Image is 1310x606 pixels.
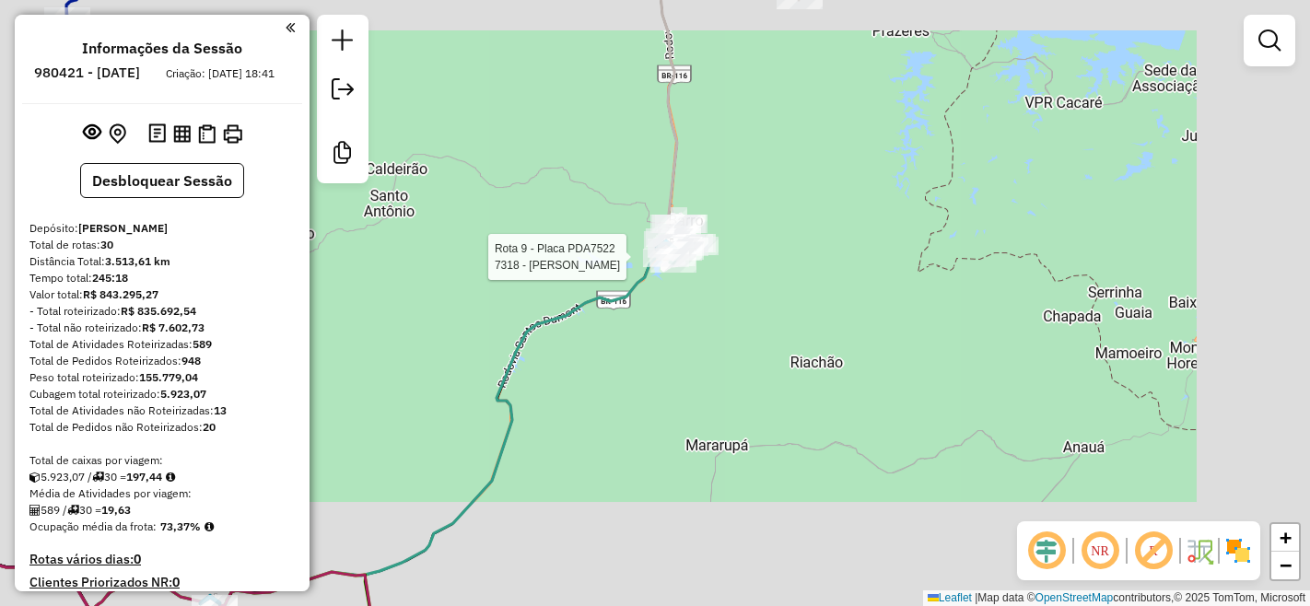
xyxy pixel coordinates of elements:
div: Total de Atividades Roteirizadas: [29,336,295,353]
strong: R$ 7.602,73 [142,320,205,334]
strong: 19,63 [101,503,131,517]
div: 589 / 30 = [29,502,295,519]
a: Clique aqui para minimizar o painel [286,17,295,38]
button: Centralizar mapa no depósito ou ponto de apoio [105,120,130,148]
span: Ocupação média da frota: [29,519,157,533]
span: Ocultar deslocamento [1024,529,1069,573]
strong: 5.923,07 [160,387,206,401]
i: Total de rotas [92,472,104,483]
a: Zoom out [1271,552,1299,579]
h4: Informações da Sessão [82,40,242,57]
div: 5.923,07 / 30 = [29,469,295,485]
strong: 30 [100,238,113,251]
a: Exportar sessão [324,71,361,112]
button: Imprimir Rotas [219,121,246,147]
div: Tempo total: [29,270,295,286]
a: OpenStreetMap [1035,591,1114,604]
h4: Clientes Priorizados NR: [29,575,295,590]
a: Nova sessão e pesquisa [324,22,361,64]
div: - Total não roteirizado: [29,320,295,336]
strong: 73,37% [160,519,201,533]
i: Total de Atividades [29,505,41,516]
em: Média calculada utilizando a maior ocupação (%Peso ou %Cubagem) de cada rota da sessão. Rotas cro... [205,521,214,532]
a: Exibir filtros [1251,22,1288,59]
div: Distância Total: [29,253,295,270]
img: PA BARRO [654,238,678,262]
strong: [PERSON_NAME] [78,221,168,235]
div: - Total roteirizado: [29,303,295,320]
strong: R$ 843.295,27 [83,287,158,301]
div: Cubagem total roteirizado: [29,386,295,402]
i: Meta Caixas/viagem: 1,00 Diferença: 196,44 [166,472,175,483]
i: Cubagem total roteirizado [29,472,41,483]
button: Exibir sessão original [79,119,105,148]
div: Map data © contributors,© 2025 TomTom, Microsoft [923,590,1310,606]
div: Total de Pedidos Roteirizados: [29,353,295,369]
button: Logs desbloquear sessão [145,120,170,148]
span: + [1280,526,1292,549]
strong: 20 [203,420,216,434]
button: Visualizar Romaneio [194,121,219,147]
div: Total de Atividades não Roteirizadas: [29,402,295,419]
a: Zoom in [1271,524,1299,552]
div: Valor total: [29,286,295,303]
img: Exibir/Ocultar setores [1223,536,1253,565]
strong: 13 [214,403,227,417]
strong: R$ 835.692,54 [121,304,196,318]
div: Depósito: [29,220,295,237]
strong: 0 [134,551,141,567]
strong: 197,44 [126,470,162,484]
strong: 948 [181,354,201,367]
strong: 589 [193,337,212,351]
h6: 980421 - [DATE] [34,64,140,81]
a: Leaflet [928,591,972,604]
strong: 245:18 [92,271,128,285]
button: Desbloquear Sessão [80,163,244,198]
div: Peso total roteirizado: [29,369,295,386]
div: Total de caixas por viagem: [29,452,295,469]
div: Total de Pedidos não Roteirizados: [29,419,295,436]
div: Total de rotas: [29,237,295,253]
span: | [975,591,977,604]
i: Total de rotas [67,505,79,516]
a: Criar modelo [324,134,361,176]
div: Média de Atividades por viagem: [29,485,295,502]
strong: 0 [172,574,180,590]
span: − [1280,554,1292,577]
div: Criação: [DATE] 18:41 [158,65,282,82]
span: Ocultar NR [1078,529,1122,573]
img: Fluxo de ruas [1185,536,1214,565]
strong: 155.779,04 [139,370,198,384]
span: Exibir rótulo [1131,529,1175,573]
button: Visualizar relatório de Roteirização [170,121,194,146]
strong: 3.513,61 km [105,254,170,268]
h4: Rotas vários dias: [29,552,295,567]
